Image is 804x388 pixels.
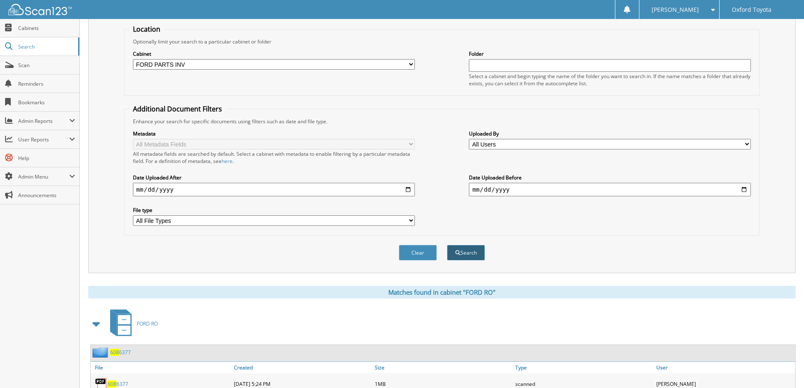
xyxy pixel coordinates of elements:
[91,362,232,373] a: File
[18,99,75,106] span: Bookmarks
[110,349,131,356] a: 6086377
[469,73,751,87] div: Select a cabinet and begin typing the name of the folder you want to search in. If the name match...
[108,380,116,388] span: 608
[652,7,699,12] span: [PERSON_NAME]
[513,362,654,373] a: Type
[232,362,373,373] a: Created
[469,50,751,57] label: Folder
[762,347,804,388] iframe: Chat Widget
[18,24,75,32] span: Cabinets
[129,24,165,34] legend: Location
[105,307,158,340] a: FORD RO
[133,183,415,196] input: start
[92,347,110,358] img: folder2.png
[469,174,751,181] label: Date Uploaded Before
[18,43,74,50] span: Search
[18,62,75,69] span: Scan
[18,192,75,199] span: Announcements
[137,320,158,327] span: FORD RO
[18,173,69,180] span: Admin Menu
[732,7,772,12] span: Oxford Toyota
[133,150,415,165] div: All metadata fields are searched by default. Select a cabinet with metadata to enable filtering b...
[18,155,75,162] span: Help
[129,104,226,114] legend: Additional Document Filters
[129,118,755,125] div: Enhance your search for specific documents using filters such as date and file type.
[18,136,69,143] span: User Reports
[133,206,415,214] label: File type
[373,362,514,373] a: Size
[18,80,75,87] span: Reminders
[88,286,796,298] div: Matches found in cabinet "FORD RO"
[654,362,795,373] a: User
[222,157,233,165] a: here
[469,183,751,196] input: end
[399,245,437,260] button: Clear
[133,130,415,137] label: Metadata
[133,50,415,57] label: Cabinet
[108,380,128,388] a: 6086377
[133,174,415,181] label: Date Uploaded After
[8,4,72,15] img: scan123-logo-white.svg
[469,130,751,137] label: Uploaded By
[129,38,755,45] div: Optionally limit your search to a particular cabinet or folder
[447,245,485,260] button: Search
[110,349,119,356] span: 608
[18,117,69,125] span: Admin Reports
